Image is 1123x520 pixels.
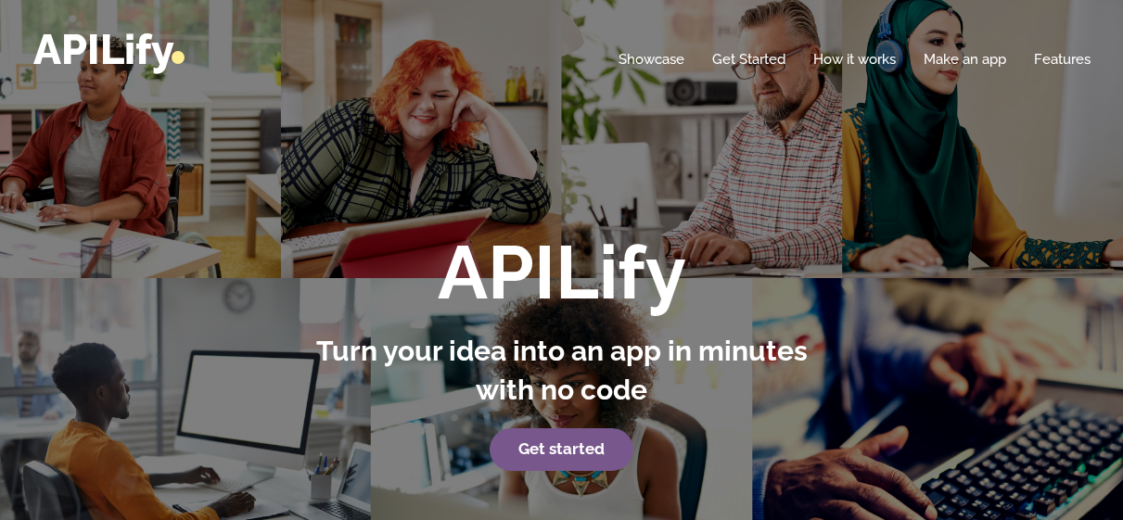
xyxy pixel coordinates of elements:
[316,335,808,406] strong: Turn your idea into an app in minutes with no code
[518,439,605,458] strong: Get started
[490,428,633,471] a: Get started
[33,25,185,74] a: APILify
[712,50,785,69] a: Get Started
[438,229,686,316] strong: APILify
[619,50,684,69] a: Showcase
[1034,50,1091,69] a: Features
[813,50,896,69] a: How it works
[924,50,1006,69] a: Make an app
